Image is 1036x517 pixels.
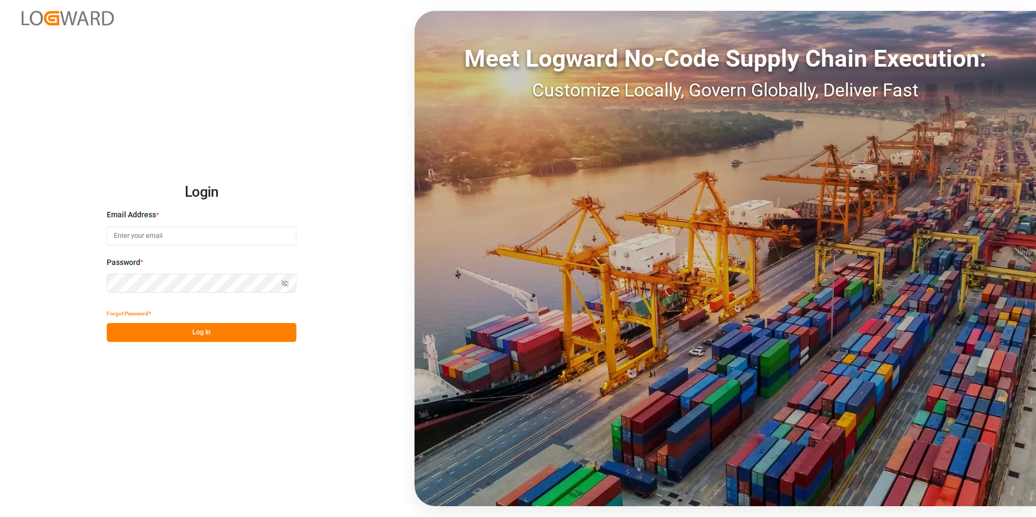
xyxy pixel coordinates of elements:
[415,41,1036,76] div: Meet Logward No-Code Supply Chain Execution:
[415,76,1036,104] div: Customize Locally, Govern Globally, Deliver Fast
[22,11,114,25] img: Logward_new_orange.png
[107,323,296,342] button: Log In
[107,304,151,323] button: Forgot Password?
[107,209,156,221] span: Email Address
[107,175,296,210] h2: Login
[107,257,140,268] span: Password
[107,227,296,245] input: Enter your email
